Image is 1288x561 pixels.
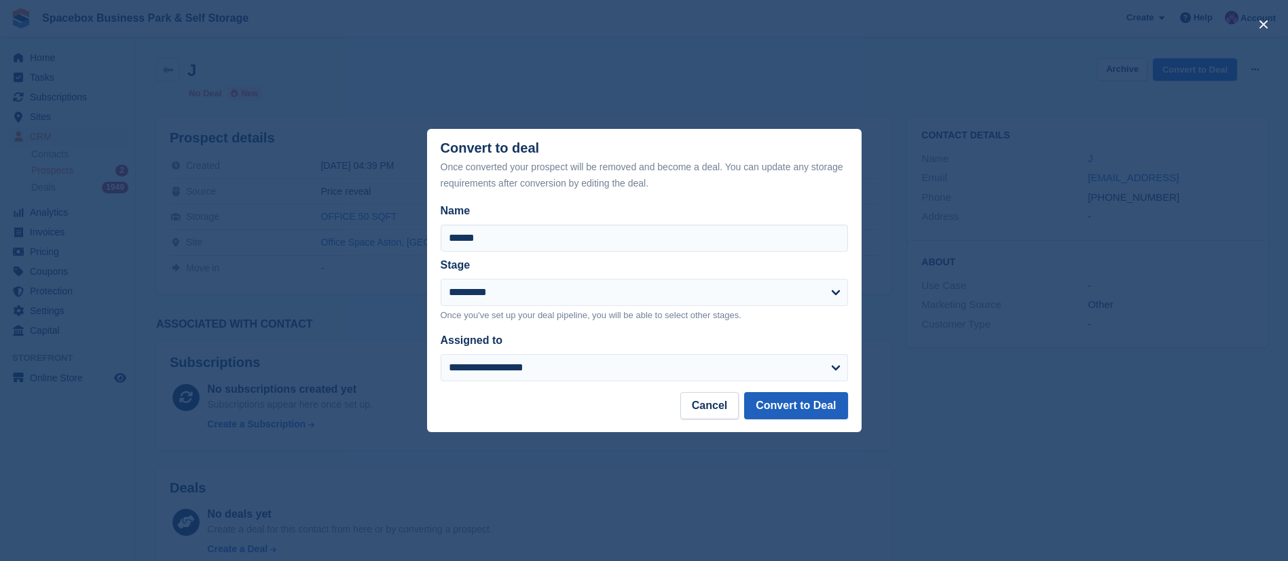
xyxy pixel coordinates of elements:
[441,309,848,322] p: Once you've set up your deal pipeline, you will be able to select other stages.
[1253,14,1274,35] button: close
[744,392,847,419] button: Convert to Deal
[441,334,503,346] label: Assigned to
[441,259,471,271] label: Stage
[680,392,739,419] button: Cancel
[441,159,848,191] div: Once converted your prospect will be removed and become a deal. You can update any storage requir...
[441,203,848,219] label: Name
[441,140,848,191] div: Convert to deal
